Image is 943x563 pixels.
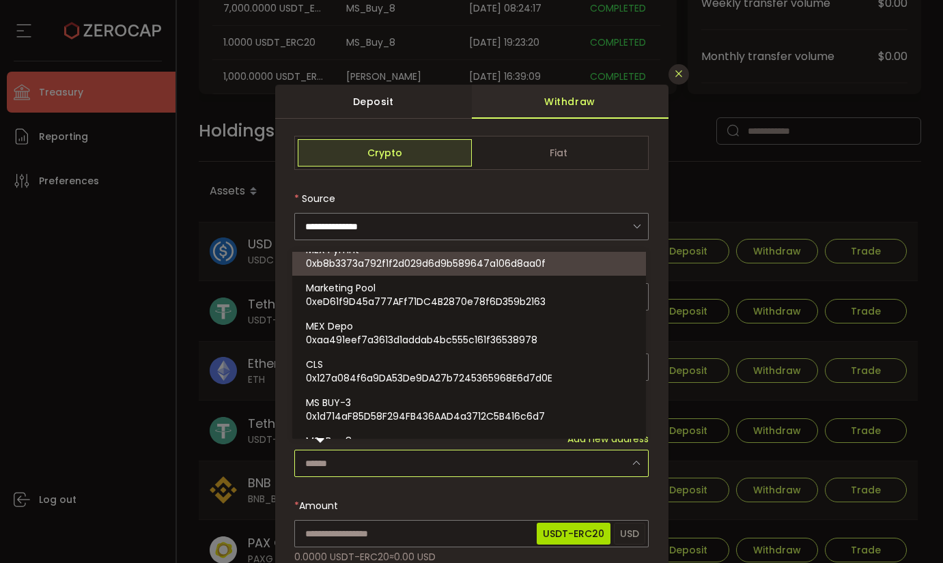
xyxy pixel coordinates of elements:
span: 0xaa491eef7a3613d1addab4bc555c161f36538978 [306,333,537,347]
span: 0xeD61f9D45a777AFf71DC4B2870e78f6D359b2163 [306,295,546,308]
span: MEX Depo [306,319,353,333]
label: Source [294,192,335,205]
div: Deposit [275,85,472,119]
span: Marketing Pool [306,281,376,295]
div: Withdraw [472,85,668,119]
span: USDT-ERC20 [537,523,610,545]
iframe: Chat Widget [875,497,943,563]
button: Close [668,64,689,85]
span: Add new address [567,432,649,446]
span: 0x1d714aF85D58F294FB436AAD4a3712C5B416c6d7 [306,409,545,423]
span: 0xb8b3373a792f1f2d029d6d9b589647a106d8aa0f [306,257,546,270]
span: Crypto [298,139,471,167]
span: CLS [306,358,323,371]
span: 0x127a084f6a9DA53De9DA27b7245365968E6d7d0E [306,371,552,385]
span: MS BUY-3 [306,396,351,409]
span: Amount [299,499,338,513]
span: USD [614,523,645,545]
span: Fiat [472,139,645,167]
